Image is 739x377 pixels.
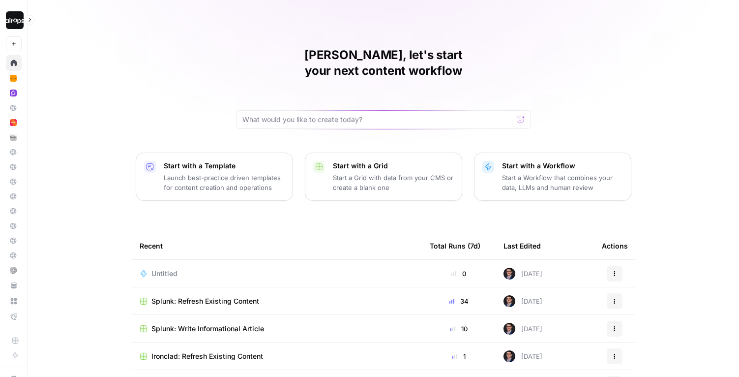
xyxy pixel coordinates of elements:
div: 10 [430,324,488,334]
p: Start with a Workflow [502,161,623,171]
input: What would you like to create today? [242,115,513,125]
span: Splunk: Write Informational Article [151,324,264,334]
div: Last Edited [503,232,541,259]
p: Launch best-practice driven templates for content creation and operations [164,173,285,192]
button: Start with a TemplateLaunch best-practice driven templates for content creation and operations [136,153,293,201]
img: ldmwv53b2lcy2toudj0k1c5n5o6j [503,350,515,362]
div: [DATE] [503,268,542,280]
div: Actions [602,232,628,259]
a: Splunk: Write Informational Article [140,324,414,334]
div: Recent [140,232,414,259]
h1: [PERSON_NAME], let's start your next content workflow [236,47,531,79]
p: Start a Grid with data from your CMS or create a blank one [333,173,454,192]
div: [DATE] [503,295,542,307]
span: Splunk: Refresh Existing Content [151,296,259,306]
span: Untitled [151,269,177,279]
div: 1 [430,351,488,361]
img: oqijnz6ien5g7kxai8bzyv0u4hq9 [10,119,17,126]
button: Workspace: Dille-Sandbox [6,8,22,32]
div: Total Runs (7d) [430,232,480,259]
img: w6cjb6u2gvpdnjw72qw8i2q5f3eb [10,90,17,96]
p: Start with a Template [164,161,285,171]
img: ldmwv53b2lcy2toudj0k1c5n5o6j [503,268,515,280]
a: Home [6,55,22,71]
a: Untitled [140,269,414,279]
a: Flightpath [6,309,22,325]
div: [DATE] [503,350,542,362]
button: Start with a WorkflowStart a Workflow that combines your data, LLMs and human review [474,153,631,201]
p: Start with a Grid [333,161,454,171]
img: fefp0odp4bhykhmn2t5romfrcxry [10,75,17,82]
a: Browse [6,293,22,309]
img: ldmwv53b2lcy2toudj0k1c5n5o6j [503,295,515,307]
div: 34 [430,296,488,306]
img: lrh2mueriarel2y2ccpycmcdkl1y [10,267,17,274]
p: Start a Workflow that combines your data, LLMs and human review [502,173,623,192]
img: ldmwv53b2lcy2toudj0k1c5n5o6j [503,323,515,335]
a: Ironclad: Refresh Existing Content [140,351,414,361]
button: Start with a GridStart a Grid with data from your CMS or create a blank one [305,153,462,201]
span: Ironclad: Refresh Existing Content [151,351,263,361]
div: [DATE] [503,323,542,335]
a: Your Data [6,278,22,293]
img: ymbf0s9b81flv8yr6diyfuh8emo8 [10,134,17,141]
a: Splunk: Refresh Existing Content [140,296,414,306]
img: Dille-Sandbox Logo [6,11,24,29]
div: 0 [430,269,488,279]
